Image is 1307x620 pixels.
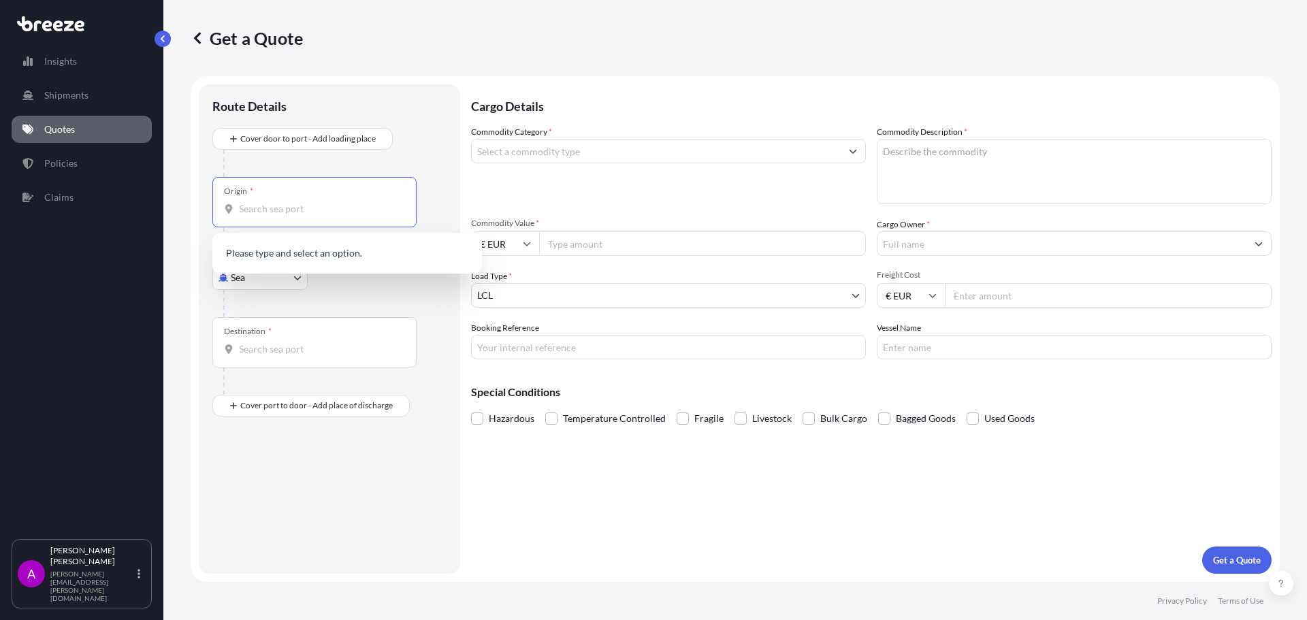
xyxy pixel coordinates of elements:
label: Commodity Description [877,125,967,139]
input: Full name [877,231,1246,256]
p: Quotes [44,123,75,136]
p: Please type and select an option. [218,238,477,268]
div: Destination [224,326,272,337]
input: Origin [239,202,400,216]
span: Sea [231,271,245,284]
span: Bulk Cargo [820,408,867,429]
div: Origin [224,186,253,197]
input: Select a commodity type [472,139,841,163]
div: Show suggestions [212,233,482,274]
span: Temperature Controlled [563,408,666,429]
p: [PERSON_NAME][EMAIL_ADDRESS][PERSON_NAME][DOMAIN_NAME] [50,570,135,602]
p: Policies [44,157,78,170]
span: Cover port to door - Add place of discharge [240,399,393,412]
span: LCL [477,289,493,302]
input: Type amount [539,231,866,256]
p: Cargo Details [471,84,1272,125]
p: Claims [44,191,74,204]
span: A [27,567,35,581]
p: Special Conditions [471,387,1272,397]
span: Livestock [752,408,792,429]
button: Select transport [212,265,308,290]
label: Commodity Category [471,125,552,139]
span: Fragile [694,408,724,429]
label: Cargo Owner [877,218,930,231]
span: Bagged Goods [896,408,956,429]
span: Cover door to port - Add loading place [240,132,376,146]
p: Get a Quote [1213,553,1261,567]
input: Destination [239,342,400,356]
input: Enter name [877,335,1272,359]
span: Used Goods [984,408,1035,429]
label: Booking Reference [471,321,539,335]
input: Your internal reference [471,335,866,359]
span: Hazardous [489,408,534,429]
p: [PERSON_NAME] [PERSON_NAME] [50,545,135,567]
p: Shipments [44,88,88,102]
label: Vessel Name [877,321,921,335]
span: Commodity Value [471,218,866,229]
span: Freight Cost [877,270,1272,280]
p: Insights [44,54,77,68]
p: Route Details [212,98,287,114]
p: Privacy Policy [1157,595,1207,606]
button: Show suggestions [841,139,865,163]
input: Enter amount [945,283,1272,308]
button: Show suggestions [1246,231,1271,256]
span: Load Type [471,270,512,283]
p: Terms of Use [1218,595,1263,606]
p: Get a Quote [191,27,303,49]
